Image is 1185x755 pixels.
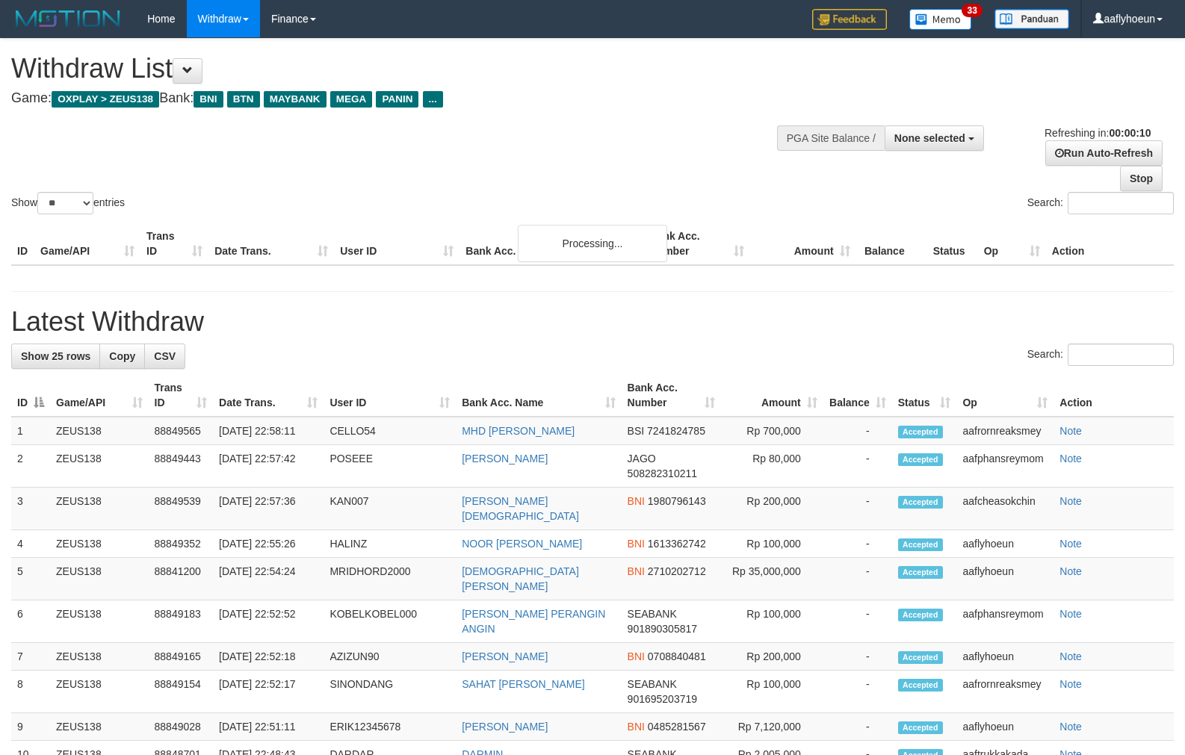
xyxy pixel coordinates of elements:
[898,496,943,509] span: Accepted
[462,453,548,465] a: [PERSON_NAME]
[11,488,50,530] td: 3
[643,223,749,265] th: Bank Acc. Number
[462,538,582,550] a: NOOR [PERSON_NAME]
[898,426,943,438] span: Accepted
[462,650,548,662] a: [PERSON_NAME]
[11,192,125,214] label: Show entries
[50,445,149,488] td: ZEUS138
[956,713,1053,741] td: aaflyhoeun
[1059,495,1082,507] a: Note
[11,223,34,265] th: ID
[1059,650,1082,662] a: Note
[898,679,943,692] span: Accepted
[648,650,706,662] span: Copy 0708840481 to clipboard
[648,538,706,550] span: Copy 1613362742 to clipboard
[648,565,706,577] span: Copy 2710202712 to clipboard
[324,643,456,671] td: AZIZUN90
[324,671,456,713] td: SINONDANG
[956,417,1053,445] td: aafrornreaksmey
[721,600,823,643] td: Rp 100,000
[721,558,823,600] td: Rp 35,000,000
[213,530,324,558] td: [DATE] 22:55:26
[50,417,149,445] td: ZEUS138
[456,374,621,417] th: Bank Acc. Name: activate to sort column ascending
[11,671,50,713] td: 8
[898,566,943,579] span: Accepted
[823,488,892,530] td: -
[50,713,149,741] td: ZEUS138
[149,600,214,643] td: 88849183
[50,671,149,713] td: ZEUS138
[149,488,214,530] td: 88849539
[11,417,50,445] td: 1
[823,558,892,600] td: -
[11,713,50,741] td: 9
[823,600,892,643] td: -
[956,643,1053,671] td: aaflyhoeun
[823,374,892,417] th: Balance: activate to sort column ascending
[462,678,584,690] a: SAHAT [PERSON_NAME]
[1059,678,1082,690] a: Note
[11,600,50,643] td: 6
[648,495,706,507] span: Copy 1980796143 to clipboard
[956,558,1053,600] td: aaflyhoeun
[149,558,214,600] td: 88841200
[956,600,1053,643] td: aafphansreymom
[823,417,892,445] td: -
[324,488,456,530] td: KAN007
[648,721,706,733] span: Copy 0485281567 to clipboard
[1059,453,1082,465] a: Note
[956,445,1053,488] td: aafphansreymom
[823,713,892,741] td: -
[962,4,982,17] span: 33
[628,623,697,635] span: Copy 901890305817 to clipboard
[856,223,927,265] th: Balance
[213,643,324,671] td: [DATE] 22:52:18
[50,643,149,671] td: ZEUS138
[11,54,775,84] h1: Withdraw List
[1027,192,1174,214] label: Search:
[213,445,324,488] td: [DATE] 22:57:42
[11,643,50,671] td: 7
[324,374,456,417] th: User ID: activate to sort column ascending
[894,132,965,144] span: None selected
[898,721,943,734] span: Accepted
[149,643,214,671] td: 88849165
[956,671,1053,713] td: aafrornreaksmey
[37,192,93,214] select: Showentries
[11,530,50,558] td: 4
[462,608,605,635] a: [PERSON_NAME] PERANGIN ANGIN
[721,671,823,713] td: Rp 100,000
[99,344,145,369] a: Copy
[140,223,208,265] th: Trans ID
[324,600,456,643] td: KOBELKOBEL000
[1109,127,1151,139] strong: 00:00:10
[1045,127,1151,139] span: Refreshing in:
[721,445,823,488] td: Rp 80,000
[213,600,324,643] td: [DATE] 22:52:52
[423,91,443,108] span: ...
[11,91,775,106] h4: Game: Bank:
[721,417,823,445] td: Rp 700,000
[462,721,548,733] a: [PERSON_NAME]
[628,693,697,705] span: Copy 901695203719 to clipboard
[227,91,260,108] span: BTN
[956,488,1053,530] td: aafcheasokchin
[324,713,456,741] td: ERIK12345678
[50,488,149,530] td: ZEUS138
[11,344,100,369] a: Show 25 rows
[149,445,214,488] td: 88849443
[1059,565,1082,577] a: Note
[213,488,324,530] td: [DATE] 22:57:36
[927,223,978,265] th: Status
[978,223,1046,265] th: Op
[812,9,887,30] img: Feedback.jpg
[21,350,90,362] span: Show 25 rows
[324,445,456,488] td: POSEEE
[823,445,892,488] td: -
[462,425,575,437] a: MHD [PERSON_NAME]
[898,538,943,551] span: Accepted
[823,671,892,713] td: -
[324,530,456,558] td: HALINZ
[149,530,214,558] td: 88849352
